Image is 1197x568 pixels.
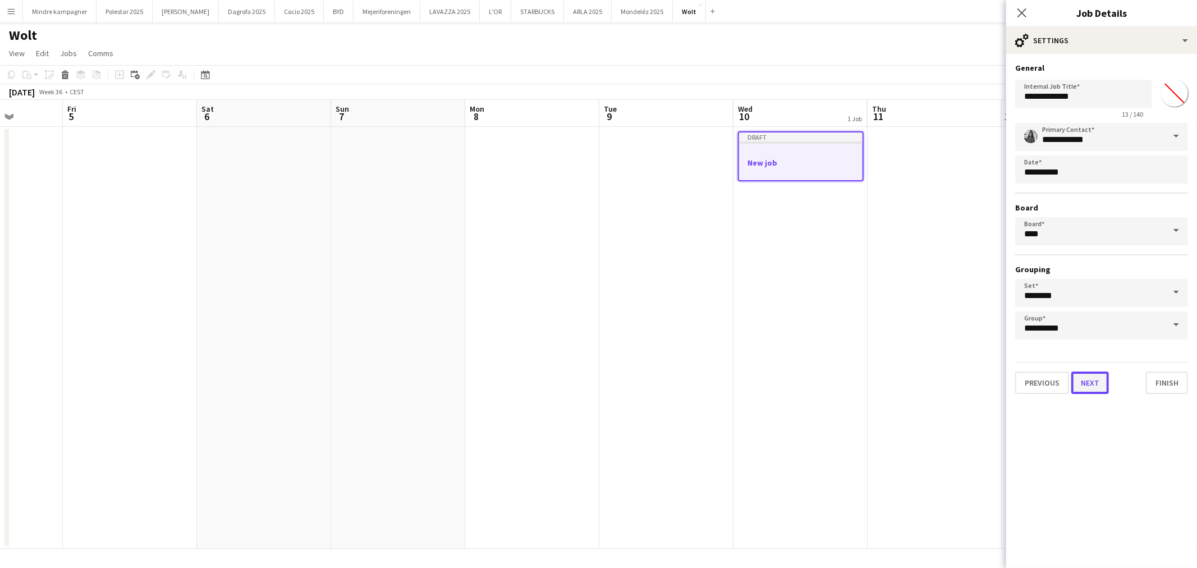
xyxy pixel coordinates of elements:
[1015,264,1188,274] h3: Grouping
[201,104,214,114] span: Sat
[511,1,564,22] button: STARBUCKS
[9,86,35,98] div: [DATE]
[739,158,863,168] h3: New job
[1015,203,1188,213] h3: Board
[673,1,706,22] button: Wolt
[23,1,97,22] button: Mindre kampagner
[1006,27,1197,54] div: Settings
[324,1,354,22] button: BYD
[470,104,484,114] span: Mon
[1015,63,1188,73] h3: General
[4,46,29,61] a: View
[219,1,275,22] button: Dagrofa 2025
[336,104,349,114] span: Sun
[1146,372,1188,394] button: Finish
[847,114,862,123] div: 1 Job
[1005,110,1015,123] span: 12
[468,110,484,123] span: 8
[70,88,84,96] div: CEST
[67,104,76,114] span: Fri
[736,110,753,123] span: 10
[88,48,113,58] span: Comms
[9,27,37,44] h1: Wolt
[31,46,53,61] a: Edit
[334,110,349,123] span: 7
[480,1,511,22] button: L'OR
[354,1,420,22] button: Mejeriforeningen
[604,104,617,114] span: Tue
[870,110,886,123] span: 11
[37,88,65,96] span: Week 36
[275,1,324,22] button: Cocio 2025
[1015,372,1069,394] button: Previous
[1113,110,1152,118] span: 13 / 140
[66,110,76,123] span: 5
[56,46,81,61] a: Jobs
[84,46,118,61] a: Comms
[602,110,617,123] span: 9
[1006,6,1197,20] h3: Job Details
[153,1,219,22] button: [PERSON_NAME]
[420,1,480,22] button: LAVAZZA 2025
[738,131,864,181] app-job-card: DraftNew job
[97,1,153,22] button: Polestar 2025
[36,48,49,58] span: Edit
[612,1,673,22] button: Mondeléz 2025
[1071,372,1109,394] button: Next
[200,110,214,123] span: 6
[739,132,863,141] div: Draft
[872,104,886,114] span: Thu
[564,1,612,22] button: ARLA 2025
[9,48,25,58] span: View
[738,104,753,114] span: Wed
[60,48,77,58] span: Jobs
